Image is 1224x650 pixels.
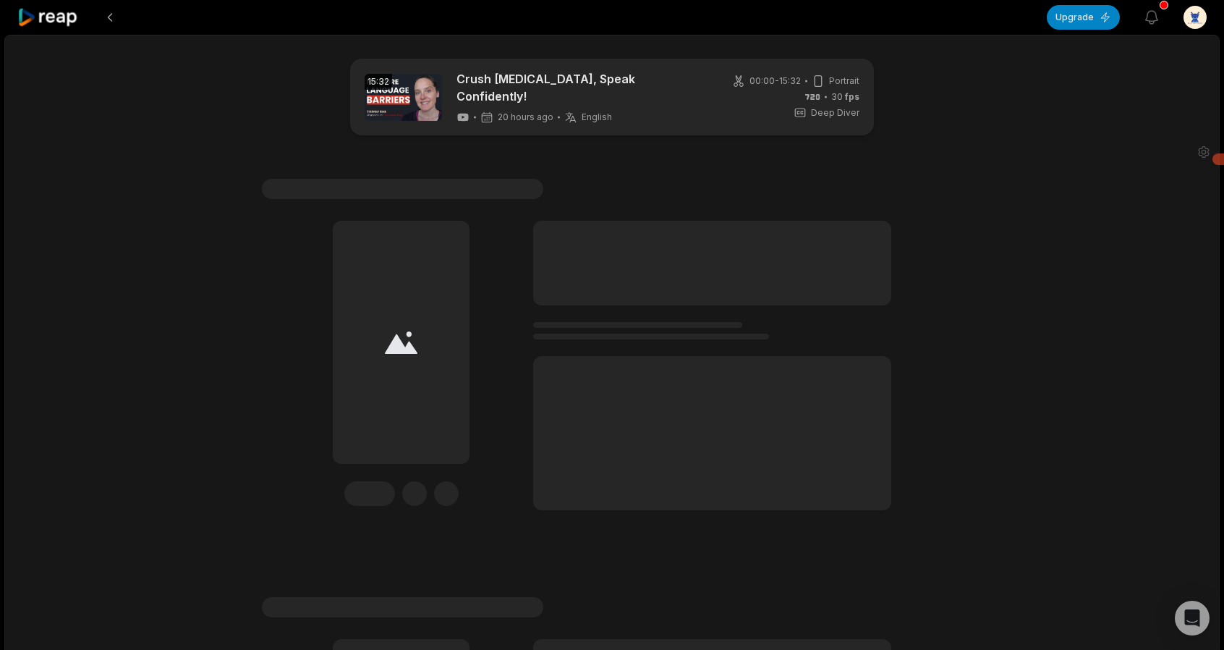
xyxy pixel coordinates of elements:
div: Edit [344,481,395,506]
span: fps [845,91,859,102]
span: 20 hours ago [498,111,553,123]
span: 30 [831,90,859,104]
span: Portrait [829,75,859,88]
span: Deep Diver [811,106,859,119]
button: Upgrade [1047,5,1120,30]
a: Crush [MEDICAL_DATA], Speak Confidently! [456,70,706,105]
span: #1 Lorem ipsum dolor sit amet consecteturs [262,597,543,617]
span: 00:00 - 15:32 [749,75,801,88]
div: Open Intercom Messenger [1175,601,1210,636]
span: #1 Lorem ipsum dolor sit amet consecteturs [262,179,543,199]
span: English [582,111,612,123]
